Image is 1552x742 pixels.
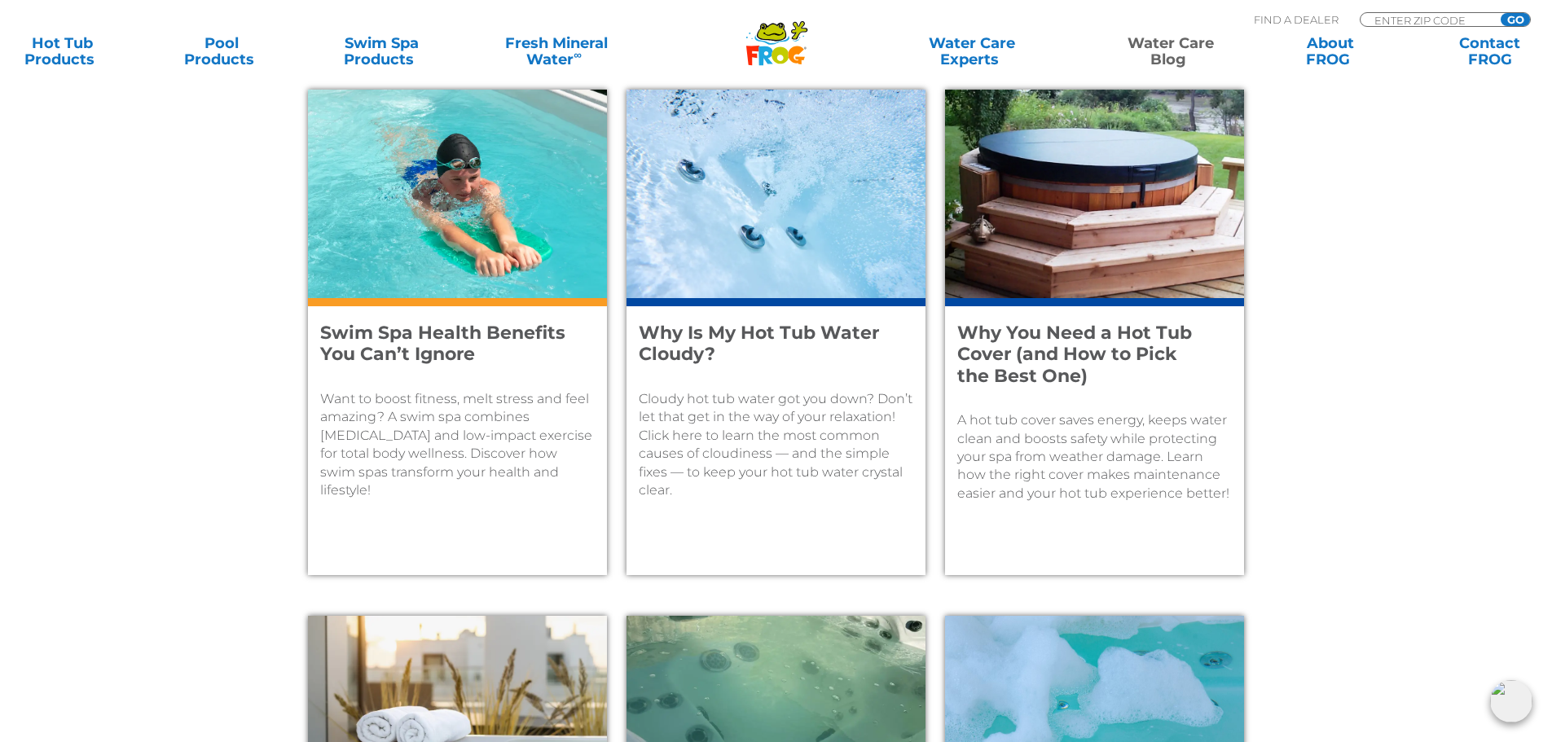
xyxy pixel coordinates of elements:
a: Water CareExperts [872,35,1074,68]
a: A young girl swims in a swim spa with a kickboard. She is wearing goggles and a blue swimsuit.Swi... [308,90,607,575]
img: Underwater shot of hot tub jets. The water is slightly cloudy. [627,90,925,298]
a: AboutFROG [1268,35,1392,68]
h4: Why You Need a Hot Tub Cover (and How to Pick the Best One) [957,323,1210,387]
input: GO [1501,13,1530,26]
sup: ∞ [574,48,582,61]
h4: Swim Spa Health Benefits You Can’t Ignore [320,323,573,366]
img: A hot tub cover fits snugly on an outdoor wooden hot tub [945,90,1244,298]
img: openIcon [1490,680,1532,722]
a: Underwater shot of hot tub jets. The water is slightly cloudy.Why Is My Hot Tub Water Cloudy?Clou... [627,90,925,575]
a: Fresh MineralWater∞ [479,35,635,68]
h4: Why Is My Hot Tub Water Cloudy? [639,323,891,366]
p: Want to boost fitness, melt stress and feel amazing? A swim spa combines [MEDICAL_DATA] and low-i... [320,390,595,499]
a: Water CareBlog [1109,35,1233,68]
p: A hot tub cover saves energy, keeps water clean and boosts safety while protecting your spa from ... [957,411,1232,503]
a: ContactFROG [1428,35,1552,68]
p: Cloudy hot tub water got you down? Don’t let that get in the way of your relaxation! Click here t... [639,390,913,499]
input: Zip Code Form [1373,13,1483,27]
p: Find A Dealer [1254,12,1339,27]
a: PoolProducts [160,35,284,68]
a: Swim SpaProducts [319,35,443,68]
img: A young girl swims in a swim spa with a kickboard. She is wearing goggles and a blue swimsuit. [308,90,607,298]
a: A hot tub cover fits snugly on an outdoor wooden hot tubWhy You Need a Hot Tub Cover (and How to ... [945,90,1244,575]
